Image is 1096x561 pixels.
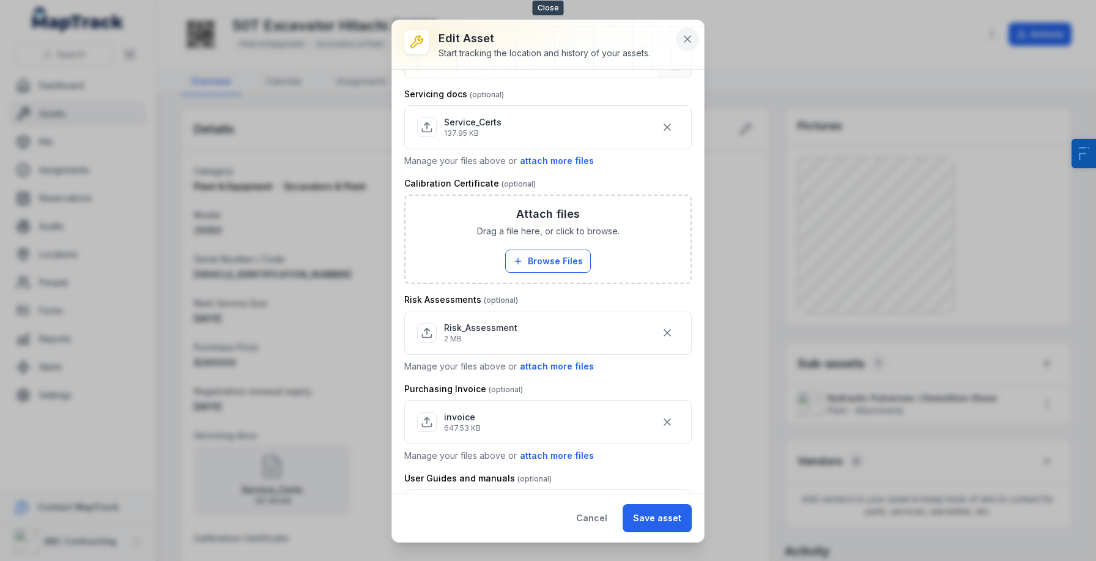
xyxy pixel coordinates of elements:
label: Risk Assessments [404,294,518,306]
label: Calibration Certificate [404,177,536,190]
p: 647.53 KB [444,423,481,433]
p: Manage your files above or [404,360,692,373]
label: Purchasing Invoice [404,383,523,395]
p: 137.95 KB [444,128,502,138]
p: Service_Certs [444,116,502,128]
div: Start tracking the location and history of your assets. [439,47,650,59]
span: Drag a file here, or click to browse. [477,225,620,237]
p: Manage your files above or [404,449,692,463]
button: Browse Files [505,250,591,273]
p: Risk_Assessment [444,322,517,334]
button: attach more files [519,449,594,463]
p: invoice [444,411,481,423]
label: Servicing docs [404,88,504,100]
span: Close [533,1,564,15]
label: User Guides and manuals [404,472,552,485]
button: Cancel [566,504,618,532]
button: Save asset [623,504,692,532]
p: Manage your files above or [404,154,692,168]
h3: Attach files [516,206,580,223]
button: attach more files [519,360,594,373]
p: 2 MB [444,334,517,344]
h3: Edit asset [439,30,650,47]
button: attach more files [519,154,594,168]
